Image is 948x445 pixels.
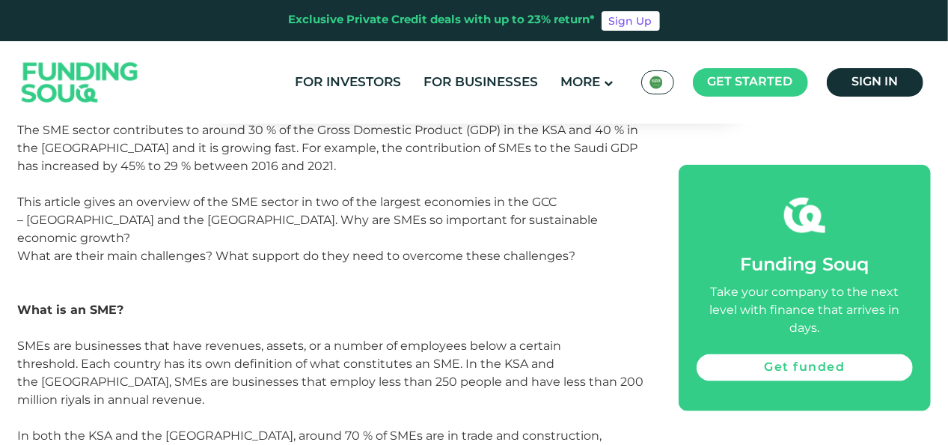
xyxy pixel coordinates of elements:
[18,337,646,355] div: SMEs are businesses that have revenues, assets, or a number of employees below a certain
[18,211,646,247] div: – [GEOGRAPHIC_DATA] and the [GEOGRAPHIC_DATA]. Why are SMEs so important for sustainable economic...
[18,193,646,211] div: This article gives an overview of the SME sector in two of the largest economies in the GCC
[421,70,542,95] a: For Businesses
[740,257,869,274] span: Funding Souq
[18,247,646,265] div: What are their main challenges? What support do they need to overcome these challenges?
[697,284,912,338] div: Take your company to the next level with finance that arrives in days.
[851,76,898,88] span: Sign in
[827,68,923,97] a: Sign in
[784,195,825,236] img: fsicon
[697,354,912,381] a: Get funded
[7,45,153,121] img: Logo
[561,76,601,89] span: More
[18,303,124,317] strong: What is an SME?
[292,70,406,95] a: For Investors
[18,121,646,175] div: The SME sector contributes to around 30 % of the Gross Domestic Product (GDP) in the KSA and 40 %...
[649,76,663,89] img: SA Flag
[602,11,660,31] a: Sign Up
[708,76,793,88] span: Get started
[289,12,596,29] div: Exclusive Private Credit deals with up to 23% return*
[18,355,646,409] div: threshold. Each country has its own definition of what constitutes an SME. In the KSA and the [GE...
